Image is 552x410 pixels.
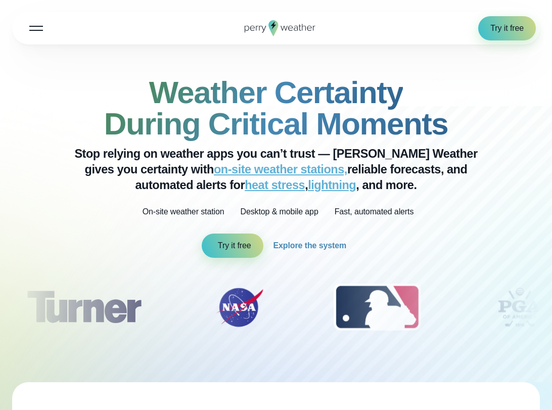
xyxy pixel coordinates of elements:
span: Try it free [490,22,524,34]
span: Try it free [218,240,251,252]
p: On-site weather station [143,206,224,218]
div: 3 of 12 [324,282,430,333]
p: Stop relying on weather apps you can’t trust — [PERSON_NAME] Weather gives you certainty with rel... [74,146,478,194]
a: on-site weather stations, [214,163,347,176]
p: Desktop & mobile app [241,206,318,218]
strong: Weather Certainty During Critical Moments [104,75,448,141]
img: NASA.svg [204,282,275,333]
div: 1 of 12 [12,282,156,333]
a: Explore the system [273,234,351,258]
a: lightning [308,178,356,192]
img: Turner-Construction_1.svg [12,282,156,333]
a: Try it free [202,234,263,258]
a: Try it free [478,16,536,40]
a: heat stress [245,178,305,192]
span: Explore the system [273,240,347,252]
img: MLB.svg [324,282,430,333]
div: slideshow [12,282,540,338]
div: 2 of 12 [204,282,275,333]
p: Fast, automated alerts [335,206,414,218]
